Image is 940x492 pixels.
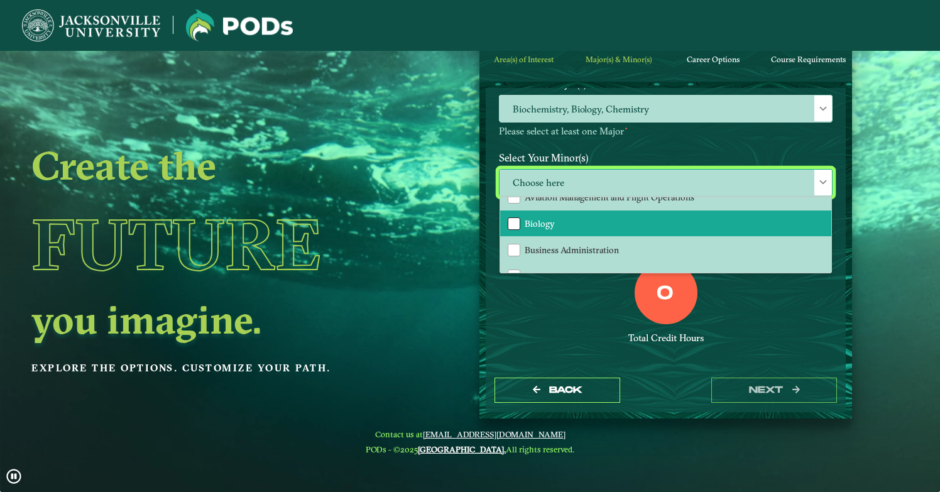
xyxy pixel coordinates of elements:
label: 0 [657,282,674,306]
span: Back [549,385,582,395]
span: Business Administration [525,244,619,256]
sup: ⋆ [624,124,628,133]
button: Back [495,378,620,403]
span: PODs - ©2025 All rights reserved. [366,444,574,454]
img: Jacksonville University logo [186,9,293,41]
div: Total Credit Hours [499,332,833,344]
span: Choose here [500,170,832,197]
p: Explore the options. Customize your path. [31,359,391,378]
li: Business Administration [500,236,831,263]
p: Please select at least one Major [499,126,833,138]
button: next [711,378,837,403]
span: Business Analytics [525,270,596,282]
h1: Future [31,187,391,302]
h2: Create the [31,148,391,183]
span: Course Requirements [771,55,846,64]
span: Aviation Management and Flight Operations [525,192,694,203]
li: Biology [500,210,831,237]
a: [GEOGRAPHIC_DATA]. [418,444,506,454]
span: Career Options [687,55,740,64]
span: Major(s) & Minor(s) [586,55,652,64]
span: Biochemistry, Biology, Chemistry [500,96,832,123]
img: Jacksonville University logo [22,9,160,41]
span: Area(s) of Interest [494,55,554,64]
label: Select Your Minor(s) [489,146,842,169]
span: Biology [525,218,555,229]
h2: you imagine. [31,302,391,337]
li: Business Analytics [500,263,831,289]
li: Aviation Management and Flight Operations [500,184,831,210]
span: Contact us at [366,429,574,439]
a: [EMAIL_ADDRESS][DOMAIN_NAME] [423,429,566,439]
